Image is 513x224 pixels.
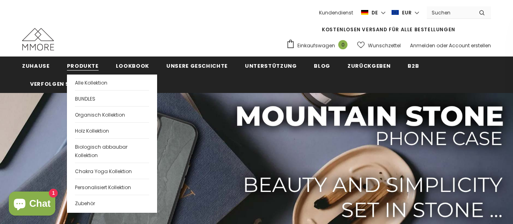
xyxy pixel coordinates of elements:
a: Lookbook [116,57,149,75]
img: i-lang-2.png [361,9,368,16]
a: Chakra Yoga Kollektion [75,163,149,179]
span: Verfolgen Sie Ihre Bestellung [30,80,127,88]
span: KOSTENLOSEN VERSAND FÜR ALLE BESTELLUNGEN [322,26,455,33]
span: oder [436,42,448,49]
img: MMORE Cases [22,28,54,50]
input: Search Site [427,7,473,18]
span: Einkaufswagen [297,42,335,50]
a: Holz Kollektion [75,122,149,138]
span: 0 [338,40,347,49]
inbox-online-store-chat: Onlineshop-Chat von Shopify [6,192,58,218]
a: Organisch Kollektion [75,106,149,122]
span: de [372,9,378,17]
span: Blog [314,62,330,70]
a: Account erstellen [449,42,491,49]
a: Alle Kollektion [75,75,149,90]
span: Biologisch abbaubar Kollektion [75,143,127,159]
a: Zuhause [22,57,50,75]
a: Unsere Geschichte [166,57,228,75]
a: Produkte [67,57,99,75]
span: Holz Kollektion [75,127,109,134]
span: B2B [408,62,419,70]
span: EUR [402,9,412,17]
span: Kundendienst [319,9,353,16]
span: Lookbook [116,62,149,70]
span: Alle Kollektion [75,79,107,86]
a: B2B [408,57,419,75]
span: Chakra Yoga Kollektion [75,168,132,175]
span: Zuhause [22,62,50,70]
a: Biologisch abbaubar Kollektion [75,138,149,163]
a: Zubehör [75,195,149,211]
a: Personalisiert Kollektion [75,179,149,195]
span: Produkte [67,62,99,70]
a: Zurückgeben [347,57,390,75]
span: Zubehör [75,200,95,207]
span: Unsere Geschichte [166,62,228,70]
span: Unterstützung [245,62,297,70]
a: Einkaufswagen 0 [286,39,351,51]
span: Zurückgeben [347,62,390,70]
a: Wunschzettel [357,38,401,52]
span: Wunschzettel [368,42,401,50]
a: Anmelden [410,42,435,49]
span: Personalisiert Kollektion [75,184,131,191]
a: Unterstützung [245,57,297,75]
a: Verfolgen Sie Ihre Bestellung [30,75,127,93]
span: Organisch Kollektion [75,111,125,118]
a: BUNDLES [75,90,149,106]
a: Blog [314,57,330,75]
span: BUNDLES [75,95,95,102]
